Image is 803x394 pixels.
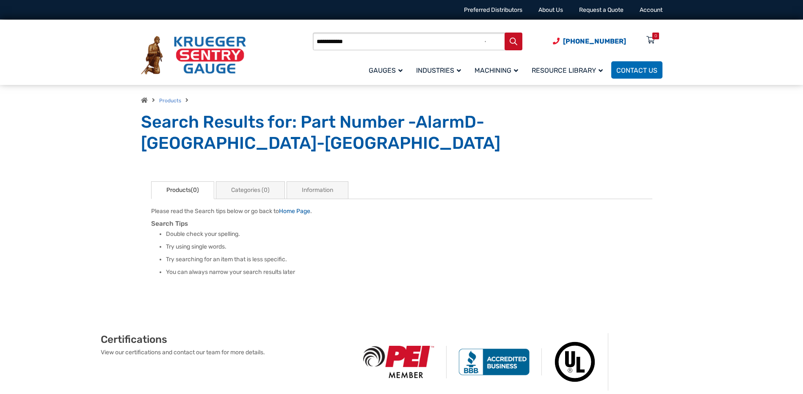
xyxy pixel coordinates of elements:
[505,33,522,50] button: Search
[447,348,542,375] img: BBB
[159,98,181,104] a: Products
[469,60,527,80] a: Machining
[151,220,652,228] h3: Search Tips
[553,36,626,47] a: Phone Number (920) 434-8860
[101,333,351,346] h2: Certifications
[166,230,652,238] li: Double check your spelling.
[141,36,246,75] img: Krueger Sentry Gauge
[640,6,662,14] a: Account
[166,268,652,276] li: You can always narrow your search results later
[538,6,563,14] a: About Us
[351,346,447,378] img: PEI Member
[563,37,626,45] span: [PHONE_NUMBER]
[611,61,662,79] a: Contact Us
[654,33,657,39] div: 0
[141,112,662,154] h1: Search Results for: Part Number -AlarmD-[GEOGRAPHIC_DATA]-[GEOGRAPHIC_DATA]
[166,243,652,251] li: Try using single words.
[532,66,603,74] span: Resource Library
[166,255,652,264] li: Try searching for an item that is less specific.
[151,181,214,199] a: Products(0)
[151,207,652,216] p: Please read the Search tips below or go back to .
[464,6,522,14] a: Preferred Distributors
[411,60,469,80] a: Industries
[579,6,624,14] a: Request a Quote
[416,66,461,74] span: Industries
[287,181,348,199] a: Information
[279,208,310,215] a: Home Page
[616,66,657,74] span: Contact Us
[527,60,611,80] a: Resource Library
[542,333,608,391] img: Underwriters Laboratories
[475,66,518,74] span: Machining
[364,60,411,80] a: Gauges
[101,348,351,357] p: View our certifications and contact our team for more details.
[369,66,403,74] span: Gauges
[216,181,285,199] a: Categories (0)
